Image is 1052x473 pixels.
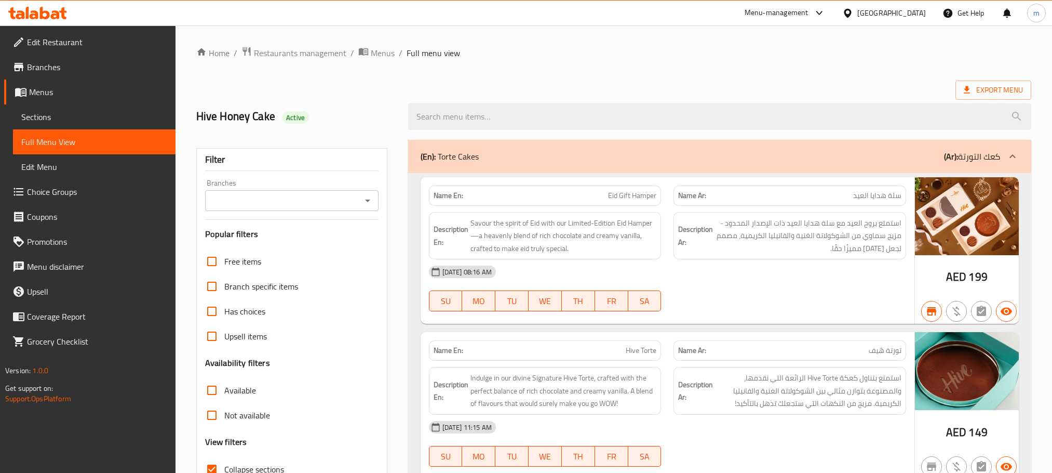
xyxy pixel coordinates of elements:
[421,149,436,164] b: (En):
[632,449,657,464] span: SA
[715,372,901,410] span: استمتع بتناول كعكة Hive Torte الرائعة التي نقدمها، والمصنوعة بتوازن مثالي بين الشوكولاتة الغنية و...
[5,382,53,395] span: Get support on:
[921,301,942,322] button: Branch specific item
[595,291,628,311] button: FR
[946,267,966,287] span: AED
[224,305,265,318] span: Has choices
[27,186,167,198] span: Choice Groups
[857,7,926,19] div: [GEOGRAPHIC_DATA]
[4,204,176,229] a: Coupons
[27,235,167,248] span: Promotions
[4,304,176,329] a: Coverage Report
[196,46,1031,60] nav: breadcrumb
[21,161,167,173] span: Edit Menu
[562,446,595,467] button: TH
[421,150,479,163] p: Torte Cakes
[626,345,656,356] span: Hive Torte
[371,47,395,59] span: Menus
[360,193,375,208] button: Open
[566,294,591,309] span: TH
[853,190,901,201] span: سلة هدايا العيد
[500,294,524,309] span: TU
[462,446,495,467] button: MO
[13,104,176,129] a: Sections
[429,446,463,467] button: SU
[21,111,167,123] span: Sections
[205,436,247,448] h3: View filters
[4,80,176,104] a: Menus
[4,229,176,254] a: Promotions
[399,47,402,59] li: /
[470,217,657,255] span: Savour the spirit of Eid with our Limited-Edition Eid Hamper—a heavenly blend of rich chocolate a...
[350,47,354,59] li: /
[944,150,1000,163] p: كعك التورتة
[224,409,270,422] span: Not available
[915,177,1019,255] img: mmw_638788329908201175
[27,61,167,73] span: Branches
[466,294,491,309] span: MO
[408,103,1031,130] input: search
[27,260,167,273] span: Menu disclaimer
[678,190,706,201] strong: Name Ar:
[27,36,167,48] span: Edit Restaurant
[224,255,261,268] span: Free items
[946,301,967,322] button: Purchased item
[196,47,230,59] a: Home
[955,81,1031,100] span: Export Menu
[678,223,713,248] strong: Description Ar:
[996,301,1017,322] button: Available
[946,422,966,442] span: AED
[628,446,662,467] button: SA
[462,291,495,311] button: MO
[4,279,176,304] a: Upsell
[282,113,309,123] span: Active
[434,378,468,404] strong: Description En:
[500,449,524,464] span: TU
[466,449,491,464] span: MO
[438,423,496,432] span: [DATE] 11:15 AM
[234,47,237,59] li: /
[4,30,176,55] a: Edit Restaurant
[224,280,298,293] span: Branch specific items
[434,449,458,464] span: SU
[358,46,395,60] a: Menus
[533,294,558,309] span: WE
[224,330,267,343] span: Upsell items
[495,446,529,467] button: TU
[429,291,463,311] button: SU
[29,86,167,98] span: Menus
[869,345,901,356] span: تورتة هَيف
[205,228,379,240] h3: Popular filters
[205,357,270,369] h3: Availability filters
[434,190,463,201] strong: Name En:
[745,7,808,19] div: Menu-management
[599,449,624,464] span: FR
[27,335,167,348] span: Grocery Checklist
[529,446,562,467] button: WE
[562,291,595,311] button: TH
[205,149,379,171] div: Filter
[27,310,167,323] span: Coverage Report
[5,364,31,377] span: Version:
[1033,7,1040,19] span: m
[438,267,496,277] span: [DATE] 08:16 AM
[27,211,167,223] span: Coupons
[944,149,958,164] b: (Ar):
[224,384,256,397] span: Available
[434,223,468,248] strong: Description En:
[533,449,558,464] span: WE
[241,46,346,60] a: Restaurants management
[282,111,309,124] div: Active
[434,345,463,356] strong: Name En:
[4,254,176,279] a: Menu disclaimer
[5,392,71,405] a: Support.OpsPlatform
[408,140,1031,173] div: (En): Torte Cakes(Ar):كعك التورتة
[21,136,167,148] span: Full Menu View
[964,84,1023,97] span: Export Menu
[4,329,176,354] a: Grocery Checklist
[13,154,176,179] a: Edit Menu
[608,190,656,201] span: Eid Gift Hamper
[968,422,987,442] span: 149
[599,294,624,309] span: FR
[407,47,460,59] span: Full menu view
